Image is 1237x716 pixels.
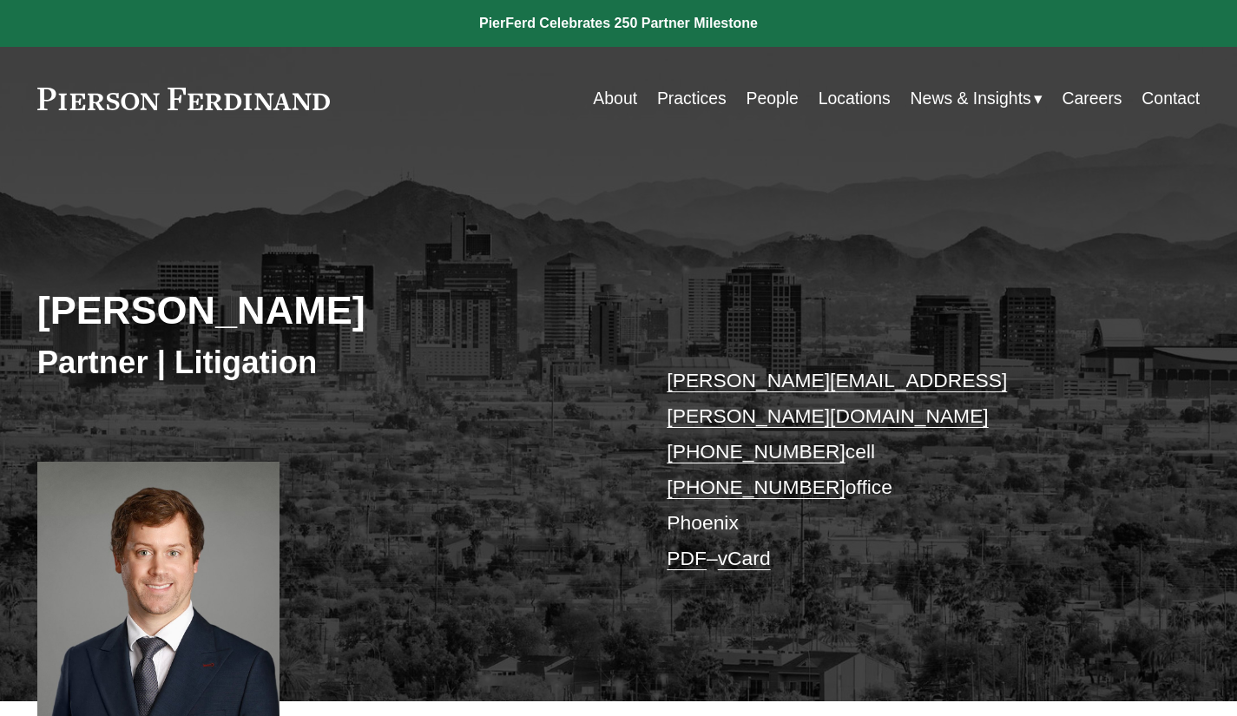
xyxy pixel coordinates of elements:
[667,476,846,498] a: [PHONE_NUMBER]
[37,343,619,382] h3: Partner | Litigation
[657,82,727,115] a: Practices
[667,363,1151,577] p: cell office Phoenix –
[667,547,707,569] a: PDF
[746,82,798,115] a: People
[37,287,619,335] h2: [PERSON_NAME]
[819,82,891,115] a: Locations
[718,547,771,569] a: vCard
[667,369,1007,427] a: [PERSON_NAME][EMAIL_ADDRESS][PERSON_NAME][DOMAIN_NAME]
[1142,82,1200,115] a: Contact
[667,440,846,463] a: [PHONE_NUMBER]
[1063,82,1122,115] a: Careers
[911,82,1043,115] a: folder dropdown
[593,82,637,115] a: About
[911,83,1031,114] span: News & Insights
